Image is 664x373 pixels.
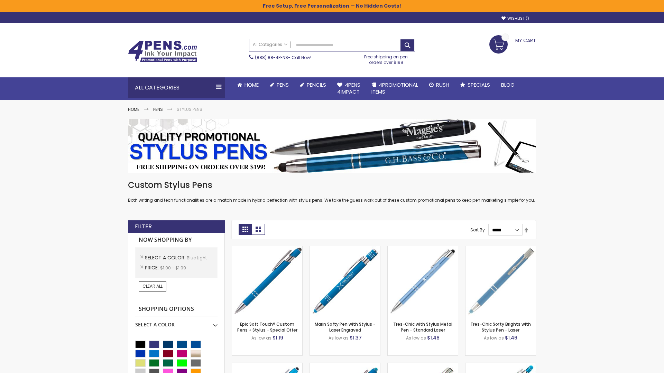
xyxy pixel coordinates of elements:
span: As low as [484,335,504,341]
a: Marin Softy Pen with Stylus - Laser Engraved-Blue - Light [310,246,380,252]
span: Pens [277,81,289,88]
a: Phoenix Softy Brights with Stylus Pen - Laser-Blue - Light [465,363,536,369]
span: As low as [251,335,271,341]
strong: Shopping Options [135,302,218,317]
span: Price [145,264,160,271]
a: Epic Soft Touch® Custom Pens + Stylus - Special Offer [237,321,297,333]
a: Wishlist [501,16,529,21]
div: Select A Color [135,316,218,328]
a: All Categories [249,39,291,50]
a: Marin Softy Pen with Stylus - Laser Engraved [315,321,376,333]
a: 4P-MS8B-Blue - Light [232,246,302,252]
a: Specials [455,77,496,93]
span: Home [245,81,259,88]
img: 4Pens Custom Pens and Promotional Products [128,40,197,63]
label: Sort By [470,227,485,233]
a: Tres-Chic with Stylus Metal Pen - Standard Laser [393,321,452,333]
img: Marin Softy Pen with Stylus - Laser Engraved-Blue - Light [310,246,380,316]
a: Tres-Chic Softy Brights with Stylus Pen - Laser-Blue - Light [465,246,536,252]
span: 4PROMOTIONAL ITEMS [371,81,418,95]
a: Tres-Chic Touch Pen - Standard Laser-Blue - Light [388,363,458,369]
a: Blog [496,77,520,93]
span: All Categories [253,42,287,47]
span: As low as [406,335,426,341]
a: Pens [153,106,163,112]
a: Ellipse Softy Brights with Stylus Pen - Laser-Blue - Light [310,363,380,369]
span: Select A Color [145,254,187,261]
span: Blog [501,81,515,88]
div: Free shipping on pen orders over $199 [357,51,415,65]
span: $1.00 - $1.99 [160,265,186,271]
a: Home [128,106,139,112]
a: Pencils [294,77,332,93]
a: Pens [264,77,294,93]
a: 4Pens4impact [332,77,366,100]
a: Rush [424,77,455,93]
div: Both writing and tech functionalities are a match made in hybrid perfection with stylus pens. We ... [128,180,536,203]
strong: Grid [239,224,252,235]
a: Tres-Chic Softy Brights with Stylus Pen - Laser [470,321,531,333]
span: Pencils [307,81,326,88]
img: Stylus Pens [128,119,536,173]
span: $1.19 [273,334,283,341]
a: Ellipse Stylus Pen - Standard Laser-Blue - Light [232,363,302,369]
span: Blue Light [187,255,207,261]
img: Tres-Chic Softy Brights with Stylus Pen - Laser-Blue - Light [465,246,536,316]
span: $1.46 [505,334,517,341]
a: Tres-Chic with Stylus Metal Pen - Standard Laser-Blue - Light [388,246,458,252]
span: Rush [436,81,449,88]
span: $1.37 [350,334,362,341]
img: 4P-MS8B-Blue - Light [232,246,302,316]
img: Tres-Chic with Stylus Metal Pen - Standard Laser-Blue - Light [388,246,458,316]
h1: Custom Stylus Pens [128,180,536,191]
span: Specials [468,81,490,88]
strong: Filter [135,223,152,230]
div: All Categories [128,77,225,98]
span: As low as [329,335,349,341]
a: Clear All [139,281,166,291]
a: (888) 88-4PENS [255,55,288,60]
a: Home [232,77,264,93]
a: 4PROMOTIONALITEMS [366,77,424,100]
strong: Now Shopping by [135,233,218,247]
span: - Call Now! [255,55,311,60]
span: Clear All [142,283,163,289]
span: $1.48 [427,334,440,341]
strong: Stylus Pens [177,106,202,112]
span: 4Pens 4impact [337,81,360,95]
